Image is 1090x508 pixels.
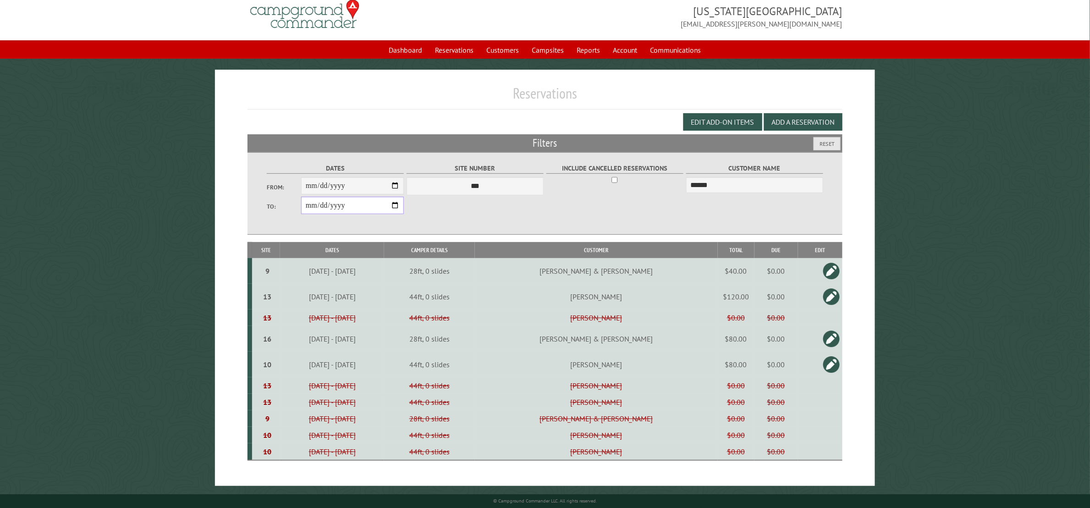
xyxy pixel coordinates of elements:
td: [PERSON_NAME] [475,394,718,410]
a: Dashboard [384,41,428,59]
div: [DATE] - [DATE] [282,447,383,456]
td: [PERSON_NAME] [475,427,718,443]
td: 44ft, 0 slides [384,443,474,460]
td: $0.00 [718,443,754,460]
div: [DATE] - [DATE] [282,266,383,276]
td: [PERSON_NAME] [475,284,718,309]
label: To: [267,202,301,211]
button: Edit Add-on Items [683,113,762,131]
td: $0.00 [754,284,798,309]
td: 44ft, 0 slides [384,284,474,309]
div: [DATE] - [DATE] [282,334,383,343]
span: [US_STATE][GEOGRAPHIC_DATA] [EMAIL_ADDRESS][PERSON_NAME][DOMAIN_NAME] [545,4,842,29]
td: $0.00 [754,394,798,410]
div: [DATE] - [DATE] [282,431,383,440]
td: $80.00 [718,352,754,377]
button: Add a Reservation [764,113,842,131]
h2: Filters [248,134,842,152]
div: 13 [256,381,279,390]
div: 13 [256,292,279,301]
div: 9 [256,414,279,423]
div: [DATE] - [DATE] [282,398,383,407]
td: 44ft, 0 slides [384,394,474,410]
div: [DATE] - [DATE] [282,292,383,301]
div: [DATE] - [DATE] [282,381,383,390]
td: $0.00 [754,326,798,352]
td: $0.00 [754,410,798,427]
td: 28ft, 0 slides [384,410,474,427]
td: $0.00 [754,443,798,460]
th: Due [754,242,798,258]
div: 13 [256,398,279,407]
label: From: [267,183,301,192]
td: $40.00 [718,258,754,284]
a: Account [608,41,643,59]
small: © Campground Commander LLC. All rights reserved. [493,498,597,504]
td: [PERSON_NAME] & [PERSON_NAME] [475,410,718,427]
th: Edit [798,242,842,258]
div: 10 [256,360,279,369]
button: Reset [814,137,841,150]
a: Reservations [430,41,479,59]
td: 44ft, 0 slides [384,427,474,443]
td: $0.00 [754,377,798,394]
th: Customer [475,242,718,258]
td: 28ft, 0 slides [384,326,474,352]
th: Total [718,242,754,258]
td: [PERSON_NAME] & [PERSON_NAME] [475,258,718,284]
td: $0.00 [718,377,754,394]
div: [DATE] - [DATE] [282,360,383,369]
a: Reports [572,41,606,59]
td: $0.00 [754,352,798,377]
a: Communications [645,41,707,59]
td: $0.00 [718,394,754,410]
td: [PERSON_NAME] [475,443,718,460]
div: 10 [256,447,279,456]
div: [DATE] - [DATE] [282,414,383,423]
label: Customer Name [686,163,823,174]
a: Campsites [527,41,570,59]
label: Site Number [407,163,544,174]
div: 9 [256,266,279,276]
td: $0.00 [754,427,798,443]
h1: Reservations [248,84,842,110]
th: Camper Details [384,242,474,258]
label: Include Cancelled Reservations [546,163,683,174]
div: [DATE] - [DATE] [282,313,383,322]
td: $120.00 [718,284,754,309]
a: Customers [481,41,525,59]
td: [PERSON_NAME] [475,352,718,377]
label: Dates [267,163,404,174]
td: 44ft, 0 slides [384,352,474,377]
div: 16 [256,334,279,343]
td: [PERSON_NAME] [475,309,718,326]
td: $0.00 [718,427,754,443]
td: $0.00 [718,410,754,427]
td: $80.00 [718,326,754,352]
td: $0.00 [754,309,798,326]
td: [PERSON_NAME] & [PERSON_NAME] [475,326,718,352]
td: 44ft, 0 slides [384,377,474,394]
div: 13 [256,313,279,322]
th: Site [252,242,280,258]
div: 10 [256,431,279,440]
td: $0.00 [718,309,754,326]
td: 28ft, 0 slides [384,258,474,284]
td: $0.00 [754,258,798,284]
td: [PERSON_NAME] [475,377,718,394]
th: Dates [280,242,384,258]
td: 44ft, 0 slides [384,309,474,326]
